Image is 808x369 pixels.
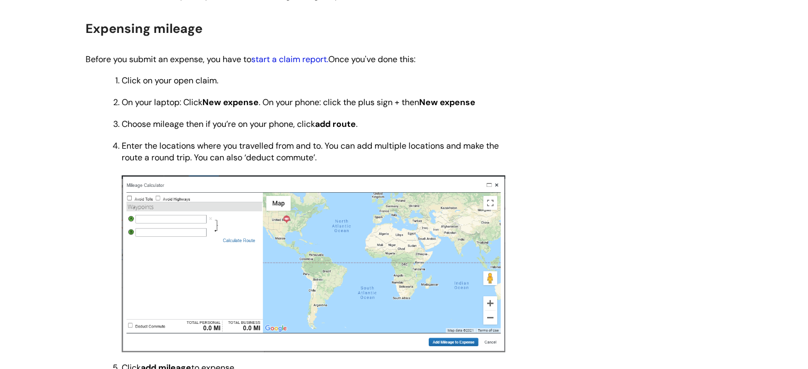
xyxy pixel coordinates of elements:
span: Click on your open claim. [122,75,218,86]
span: Before you submit an expense, you have to Once you've done this: [86,54,415,65]
strong: New expense [419,97,475,108]
span: On your laptop: Click . On your phone: click the plus sign + then [122,97,475,108]
strong: add route [315,118,356,130]
span: Expensing mileage [86,20,202,37]
span: Enter the locations where you travelled from and to. You can add multiple locations and make the ... [122,140,505,269]
strong: New expense [202,97,259,108]
img: KE0Tn_pv8U7WsrdHRqeRbeLbdt1ZKAq_6Q.png [122,175,505,352]
a: start a claim report. [251,54,328,65]
span: Choose mileage then if you’re on your phone, click . [122,118,358,130]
